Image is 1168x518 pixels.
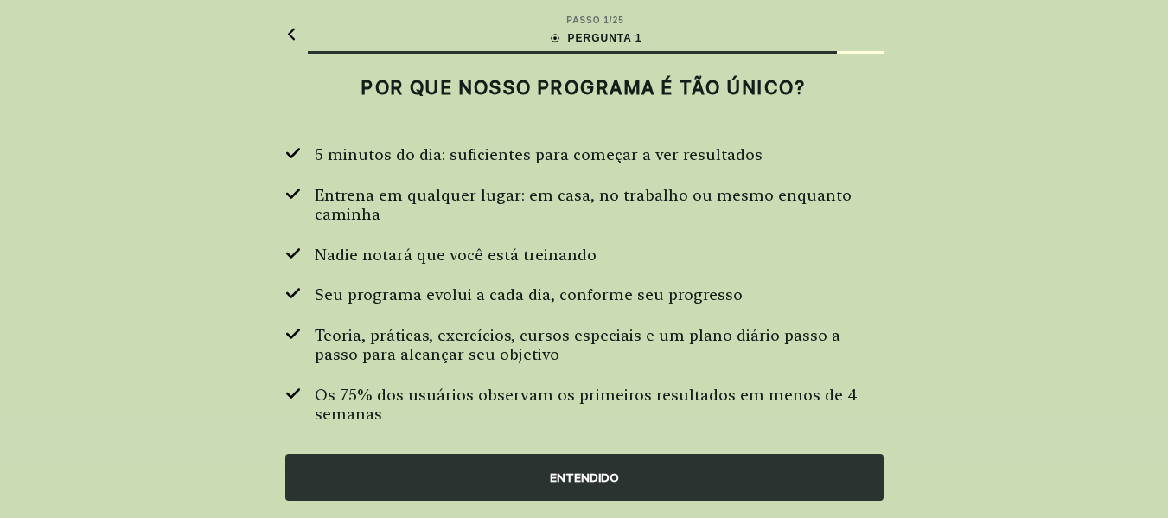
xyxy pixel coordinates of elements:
[315,145,763,163] font: 5 minutos do dia: suficientes para começar a ver resultados
[610,16,613,25] font: /
[550,470,619,484] font: ENTENDIDO
[315,326,840,364] font: Teoria, práticas, exercícios, cursos especiais e um plano diário passo a passo para alcançar seu ...
[361,76,807,99] font: POR QUE NOSSO PROGRAMA É TÃO ÚNICO?
[315,386,858,424] font: Os 75% dos usuários observam os primeiros resultados em menos de 4 semanas
[567,32,641,44] font: PERGUNTA 1
[315,246,597,264] font: Nadie notará que você está treinando
[566,16,600,25] font: PASSO
[603,16,610,25] font: 1
[315,186,852,224] font: Entrena em qualquer lugar: em casa, no trabalho ou mesmo enquanto caminha
[613,16,624,25] font: 25
[315,285,743,304] font: Seu programa evolui a cada dia, conforme seu progresso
